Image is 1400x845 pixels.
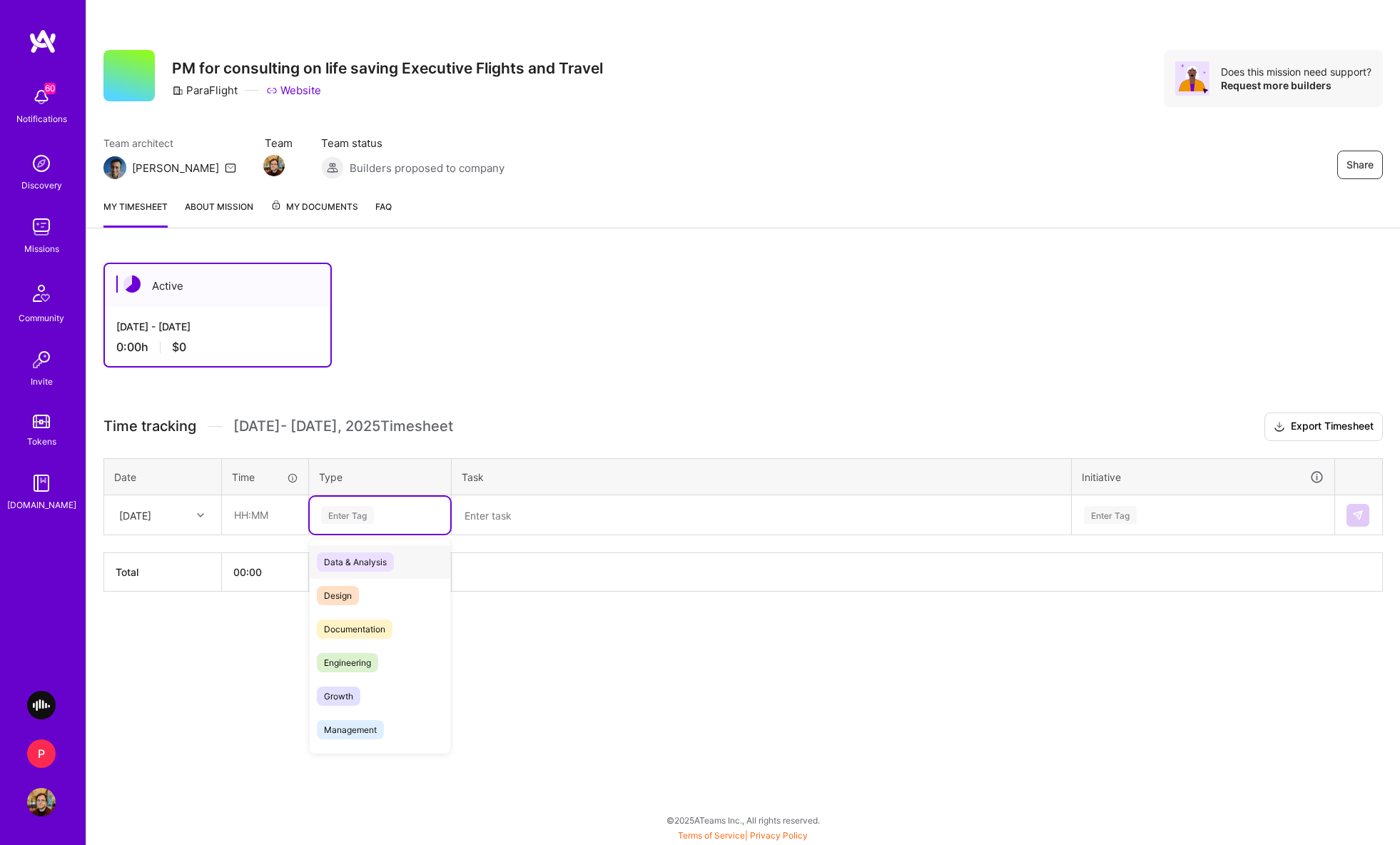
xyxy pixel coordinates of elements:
img: discovery [27,149,56,178]
img: Avatar [1175,61,1209,96]
span: Design [317,586,359,605]
span: 60 [44,83,56,94]
img: Builders proposed to company [321,156,344,179]
h3: PM for consulting on life saving Executive Flights and Travel [172,59,603,77]
a: My Documents [270,199,358,228]
span: | [678,830,808,841]
a: FAQ [375,199,392,228]
div: Initiative [1082,469,1324,485]
span: Team architect [103,136,236,151]
img: User Avatar [27,788,56,816]
div: Enter Tag [1084,504,1137,526]
button: Share [1337,151,1383,179]
div: [DATE] - [DATE] [116,319,319,334]
span: Management [317,720,384,739]
th: Task [452,458,1072,495]
img: Submit [1352,510,1364,521]
a: Website [266,83,321,98]
a: User Avatar [24,788,59,816]
th: Date [104,458,222,495]
input: HH:MM [223,496,308,534]
img: Invite [27,345,56,374]
span: Share [1346,158,1374,172]
img: Active [123,275,141,293]
i: icon CompanyGray [172,85,183,96]
a: Privacy Policy [750,830,808,841]
span: Team [265,136,293,151]
img: bell [27,83,56,111]
img: teamwork [27,213,56,241]
span: Growth [317,687,360,706]
div: Tokens [27,434,56,449]
a: My timesheet [103,199,168,228]
i: icon Chevron [197,512,204,519]
div: © 2025 ATeams Inc., All rights reserved. [86,802,1400,838]
a: AI Trader: AI Trading Platform [24,691,59,719]
img: tokens [33,415,50,428]
div: P [27,739,56,768]
span: Data & Analysis [317,552,394,572]
span: My Documents [270,199,358,215]
div: Enter Tag [321,504,374,526]
img: Team Member Avatar [263,155,285,176]
th: 00:00 [222,553,309,592]
i: icon Download [1274,420,1285,435]
div: Time [232,470,298,485]
div: [PERSON_NAME] [132,161,219,176]
a: Terms of Service [678,830,745,841]
span: $0 [172,340,186,355]
div: [DOMAIN_NAME] [7,497,76,512]
div: Community [19,310,64,325]
div: Invite [31,374,53,389]
div: Does this mission need support? [1221,65,1371,79]
div: Request more builders [1221,79,1371,92]
i: icon Mail [225,162,236,173]
span: Time tracking [103,418,196,435]
span: Engineering [317,653,378,672]
img: logo [29,29,57,54]
img: Team Architect [103,156,126,179]
img: Community [24,276,59,310]
div: Notifications [16,111,67,126]
div: Discovery [21,178,62,193]
div: Missions [24,241,59,256]
a: Team Member Avatar [265,153,283,178]
div: [DATE] [119,507,151,522]
span: Builders proposed to company [350,161,504,176]
img: guide book [27,469,56,497]
div: ParaFlight [172,83,238,98]
span: Team status [321,136,504,151]
th: Total [104,553,222,592]
a: About Mission [185,199,253,228]
div: 0:00 h [116,340,319,355]
span: [DATE] - [DATE] , 2025 Timesheet [233,418,453,435]
span: Documentation [317,619,392,639]
div: Active [105,264,330,308]
button: Export Timesheet [1264,413,1383,441]
a: P [24,739,59,768]
th: Type [309,458,452,495]
img: AI Trader: AI Trading Platform [27,691,56,719]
